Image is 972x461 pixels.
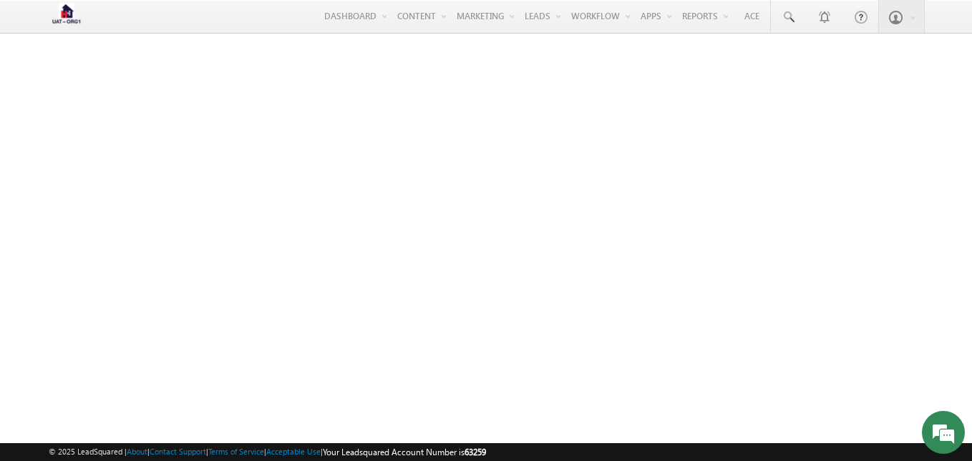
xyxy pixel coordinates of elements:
span: Your Leadsquared Account Number is [323,447,486,457]
span: © 2025 LeadSquared | | | | | [49,445,486,459]
a: Contact Support [150,447,206,456]
a: Terms of Service [208,447,264,456]
span: 63259 [465,447,486,457]
a: About [127,447,147,456]
img: Custom Logo [49,4,84,29]
a: Acceptable Use [266,447,321,456]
